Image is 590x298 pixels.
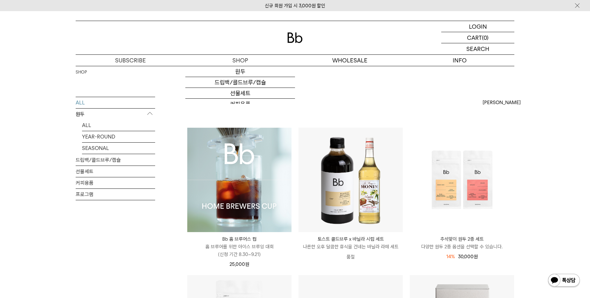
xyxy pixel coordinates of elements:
a: SEASONAL [82,143,155,154]
a: ALL [82,120,155,131]
a: 드립백/콜드브루/캡슐 [185,77,295,88]
span: [PERSON_NAME] [483,99,521,106]
p: 홈 브루어를 위한 아이스 브루잉 대회 (신청 기간 8.30~9.21) [187,243,292,258]
a: 선물세트 [76,166,155,177]
a: LOGIN [441,21,514,32]
p: 추석맞이 원두 2종 세트 [410,235,514,243]
span: 25,000 [230,261,249,267]
a: YEAR-ROUND [82,131,155,142]
span: 30,000 [458,254,478,259]
p: 품절 [298,251,403,263]
a: CART (0) [441,32,514,43]
p: SEARCH [466,43,489,54]
p: INFO [405,55,514,66]
img: 토스트 콜드브루 x 바닐라 시럽 세트 [298,128,403,232]
a: 추석맞이 원두 2종 세트 다양한 원두 2종 옵션을 선택할 수 있습니다. [410,235,514,251]
a: 드립백/콜드브루/캡슐 [76,154,155,166]
p: WHOLESALE [295,55,405,66]
a: 프로그램 [76,189,155,200]
a: 선물세트 [185,88,295,99]
img: 로고 [287,32,303,43]
a: ALL [76,97,155,108]
span: 원 [245,261,249,267]
p: 원두 [76,109,155,120]
div: 14% [446,253,455,260]
p: 다양한 원두 2종 옵션을 선택할 수 있습니다. [410,243,514,251]
img: 추석맞이 원두 2종 세트 [410,128,514,232]
a: 커피용품 [76,177,155,188]
img: Bb 홈 브루어스 컵 [187,128,292,232]
span: 원 [474,254,478,259]
p: LOGIN [469,21,487,32]
img: 카카오톡 채널 1:1 채팅 버튼 [547,273,580,288]
a: Bb 홈 브루어스 컵 홈 브루어를 위한 아이스 브루잉 대회(신청 기간 8.30~9.21) [187,235,292,258]
a: SHOP [76,69,87,75]
p: Bb 홈 브루어스 컵 [187,235,292,243]
a: 토스트 콜드브루 x 바닐라 시럽 세트 나른한 오후 달콤한 휴식을 건네는 바닐라 라떼 세트 [298,235,403,251]
p: 토스트 콜드브루 x 바닐라 시럽 세트 [298,235,403,243]
p: CART [467,32,482,43]
p: (0) [482,32,489,43]
a: 신규 회원 가입 시 3,000원 할인 [265,3,325,9]
p: 나른한 오후 달콤한 휴식을 건네는 바닐라 라떼 세트 [298,243,403,251]
a: SUBSCRIBE [76,55,185,66]
a: 커피용품 [185,99,295,110]
a: 원두 [185,66,295,77]
a: SHOP [185,55,295,66]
